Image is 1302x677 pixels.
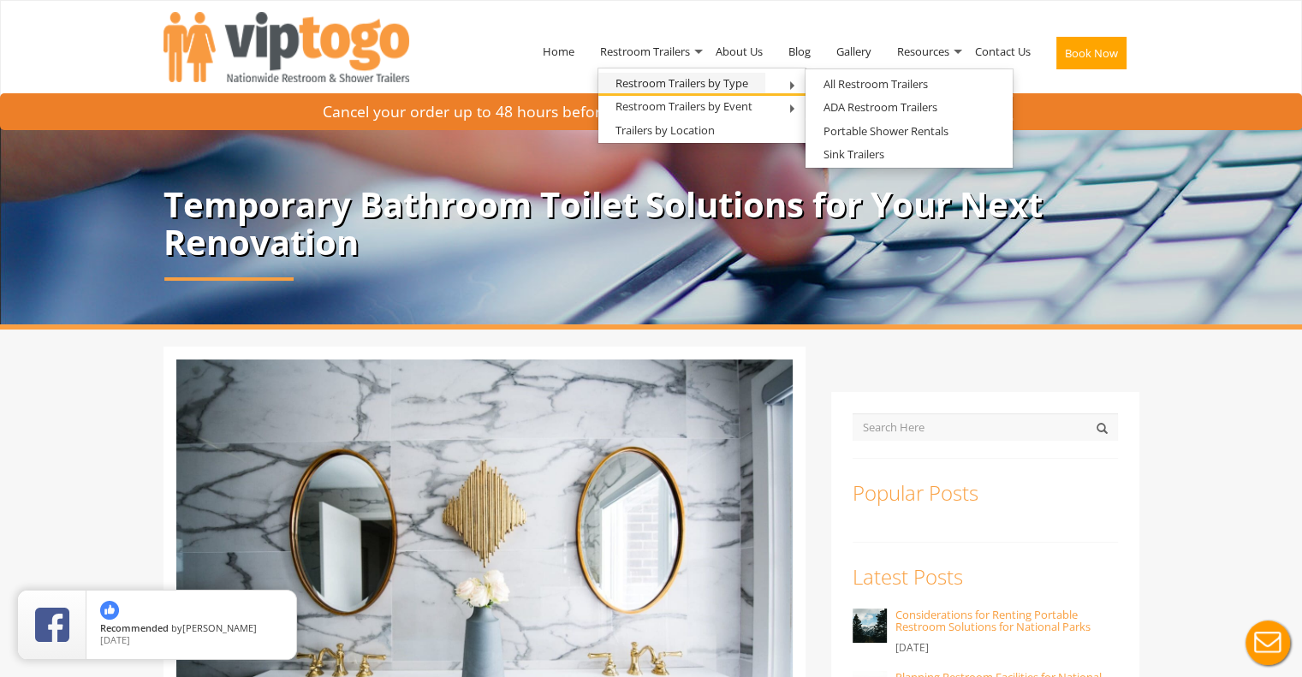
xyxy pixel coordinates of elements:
a: Home [530,7,587,96]
img: Considerations for Renting Portable Restroom Solutions for National Parks - VIPTOGO [853,609,887,643]
button: Book Now [1056,37,1127,69]
a: Restroom Trailers by Event [598,96,770,117]
a: Blog [776,7,823,96]
a: Sink Trailers [806,144,901,165]
span: [DATE] [100,633,130,646]
button: Live Chat [1234,609,1302,677]
a: About Us [703,7,776,96]
span: by [100,623,282,635]
span: [PERSON_NAME] [182,621,257,634]
a: Considerations for Renting Portable Restroom Solutions for National Parks [895,607,1091,634]
input: Search Here [853,413,1118,441]
p: Temporary Bathroom Toilet Solutions for Your Next Renovation [163,186,1139,261]
a: All Restroom Trailers [806,74,944,95]
a: Gallery [823,7,884,96]
a: Trailers by Location [598,120,732,141]
a: Restroom Trailers by Type [598,73,765,94]
a: Portable Shower Rentals [806,121,965,142]
a: Contact Us [962,7,1043,96]
img: Review Rating [35,608,69,642]
img: thumbs up icon [100,601,119,620]
a: ADA Restroom Trailers [806,97,954,118]
h3: Latest Posts [853,566,1118,588]
p: [DATE] [895,638,1118,658]
a: Restroom Trailers [587,7,703,96]
span: Recommended [100,621,169,634]
h3: Popular Posts [853,482,1118,504]
img: VIPTOGO [163,12,409,82]
a: Book Now [1043,7,1139,106]
a: Resources [884,7,962,96]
